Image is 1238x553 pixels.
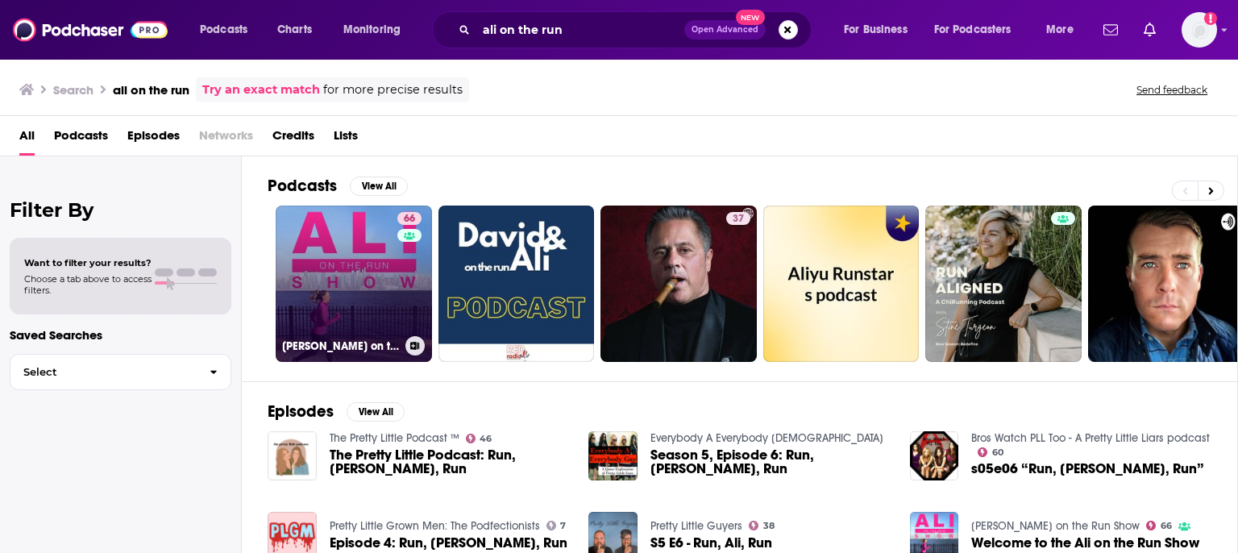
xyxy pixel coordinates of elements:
[560,522,566,530] span: 7
[267,17,322,43] a: Charts
[447,11,827,48] div: Search podcasts, credits, & more...
[726,212,750,225] a: 37
[282,339,399,353] h3: [PERSON_NAME] on the Run Show
[343,19,401,41] span: Monitoring
[268,401,405,422] a: EpisodesView All
[334,123,358,156] a: Lists
[971,462,1204,476] span: s05e06 “Run, [PERSON_NAME], Run”
[733,211,744,227] span: 37
[127,123,180,156] a: Episodes
[347,402,405,422] button: View All
[13,15,168,45] img: Podchaser - Follow, Share and Rate Podcasts
[600,206,757,362] a: 37
[763,522,775,530] span: 38
[202,81,320,99] a: Try an exact match
[650,536,772,550] a: S5 E6 - Run, Ali, Run
[1046,19,1074,41] span: More
[1182,12,1217,48] button: Show profile menu
[330,536,567,550] a: Episode 4: Run, Ali, Run
[10,367,197,377] span: Select
[546,521,567,530] a: 7
[268,431,317,480] img: The Pretty Little Podcast: Run, Ali, Run
[971,462,1204,476] a: s05e06 “Run, Ali, Run”
[10,354,231,390] button: Select
[588,431,638,480] img: Season 5, Episode 6: Run, Ali, Run
[736,10,765,25] span: New
[1132,83,1212,97] button: Send feedback
[692,26,758,34] span: Open Advanced
[971,536,1199,550] a: Welcome to the Ali on the Run Show
[476,17,684,43] input: Search podcasts, credits, & more...
[268,176,337,196] h2: Podcasts
[268,176,408,196] a: PodcastsView All
[971,519,1140,533] a: Ali on the Run Show
[1161,522,1172,530] span: 66
[54,123,108,156] a: Podcasts
[330,519,540,533] a: Pretty Little Grown Men: The Podfectionists
[397,212,422,225] a: 66
[833,17,928,43] button: open menu
[650,519,742,533] a: Pretty Little Guyers
[971,431,1210,445] a: Bros Watch PLL Too - A Pretty Little Liars podcast
[844,19,908,41] span: For Business
[1097,16,1124,44] a: Show notifications dropdown
[330,431,459,445] a: The Pretty Little Podcast ™
[199,123,253,156] span: Networks
[684,20,766,39] button: Open AdvancedNew
[404,211,415,227] span: 66
[650,431,883,445] a: Everybody A Everybody Gay
[934,19,1012,41] span: For Podcasters
[332,17,422,43] button: open menu
[330,448,570,476] span: The Pretty Little Podcast: Run, [PERSON_NAME], Run
[276,206,432,362] a: 66[PERSON_NAME] on the Run Show
[910,431,959,480] img: s05e06 “Run, Ali, Run”
[272,123,314,156] a: Credits
[1182,12,1217,48] img: User Profile
[10,198,231,222] h2: Filter By
[330,448,570,476] a: The Pretty Little Podcast: Run, Ali, Run
[53,82,93,98] h3: Search
[330,536,567,550] span: Episode 4: Run, [PERSON_NAME], Run
[466,434,492,443] a: 46
[10,327,231,343] p: Saved Searches
[350,177,408,196] button: View All
[992,449,1003,456] span: 60
[480,435,492,443] span: 46
[650,448,891,476] span: Season 5, Episode 6: Run, [PERSON_NAME], Run
[24,257,152,268] span: Want to filter your results?
[749,521,775,530] a: 38
[113,82,189,98] h3: ali on the run
[277,19,312,41] span: Charts
[1146,521,1172,530] a: 66
[1137,16,1162,44] a: Show notifications dropdown
[650,448,891,476] a: Season 5, Episode 6: Run, Ali, Run
[24,273,152,296] span: Choose a tab above to access filters.
[1204,12,1217,25] svg: Add a profile image
[189,17,268,43] button: open menu
[1035,17,1094,43] button: open menu
[200,19,247,41] span: Podcasts
[978,447,1003,457] a: 60
[1182,12,1217,48] span: Logged in as GregKubie
[323,81,463,99] span: for more precise results
[268,401,334,422] h2: Episodes
[924,17,1035,43] button: open menu
[19,123,35,156] a: All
